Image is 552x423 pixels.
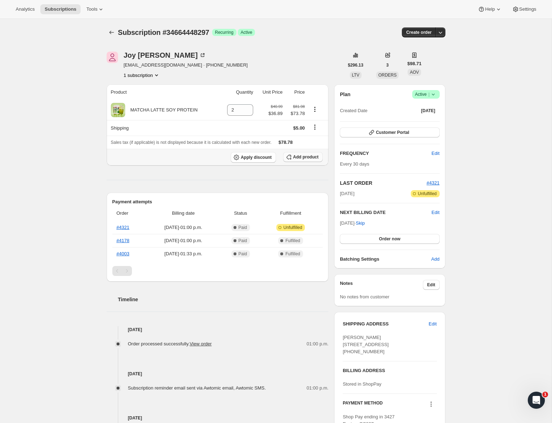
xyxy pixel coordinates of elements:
[348,62,363,68] span: $296.13
[426,179,439,187] button: #4321
[241,155,272,160] span: Apply discount
[124,52,206,59] div: Joy [PERSON_NAME]
[426,180,439,186] a: #4321
[340,256,431,263] h6: Batching Settings
[293,154,318,160] span: Add product
[340,179,426,187] h2: LAST ORDER
[519,6,536,12] span: Settings
[117,251,129,256] a: #4003
[410,70,419,75] span: AOV
[107,370,329,377] h4: [DATE]
[239,225,247,230] span: Paid
[117,225,129,230] a: #4321
[340,107,367,114] span: Created Date
[285,238,300,244] span: Fulfilled
[485,6,495,12] span: Help
[340,190,354,197] span: [DATE]
[107,326,329,333] h4: [DATE]
[107,52,118,63] span: Joy Gao
[118,28,209,36] span: Subscription #34664448297
[112,198,323,205] h2: Payment attempts
[45,6,76,12] span: Subscriptions
[293,125,305,131] span: $5.00
[107,414,329,422] h4: [DATE]
[421,108,435,114] span: [DATE]
[107,27,117,37] button: Subscriptions
[285,84,307,100] th: Price
[223,210,259,217] span: Status
[343,335,389,354] span: [PERSON_NAME] [STREET_ADDRESS] [PHONE_NUMBER]
[82,4,109,14] button: Tools
[431,209,439,216] button: Edit
[415,91,437,98] span: Active
[340,91,351,98] h2: Plan
[379,236,400,242] span: Order now
[309,105,321,113] button: Product actions
[340,150,431,157] h2: FREQUENCY
[278,140,293,145] span: $78.78
[148,237,218,244] span: [DATE] · 01:00 p.m.
[269,110,283,117] span: $36.89
[239,238,247,244] span: Paid
[428,92,429,97] span: |
[307,340,328,348] span: 01:00 p.m.
[542,392,548,397] span: 1
[356,220,365,227] span: Skip
[112,205,147,221] th: Order
[148,224,218,231] span: [DATE] · 01:00 p.m.
[344,60,368,70] button: $296.13
[427,282,435,288] span: Edit
[86,6,97,12] span: Tools
[111,103,125,117] img: product img
[378,73,397,78] span: ORDERS
[263,210,318,217] span: Fulfillment
[271,104,282,109] small: $40.99
[309,123,321,131] button: Shipping actions
[283,152,323,162] button: Add product
[406,30,431,35] span: Create order
[117,238,129,243] a: #4178
[148,250,218,257] span: [DATE] · 01:33 p.m.
[241,30,252,35] span: Active
[343,367,436,374] h3: BILLING ADDRESS
[402,27,436,37] button: Create order
[343,381,381,387] span: Stored in ShopPay
[340,280,423,290] h3: Notes
[231,152,276,163] button: Apply discount
[255,84,285,100] th: Unit Price
[407,60,421,67] span: $98.71
[111,140,272,145] span: Sales tax (if applicable) is not displayed because it is calculated with each new order.
[382,60,393,70] button: 3
[239,251,247,257] span: Paid
[417,106,440,116] button: [DATE]
[427,148,444,159] button: Edit
[283,225,302,230] span: Unfulfilled
[352,73,359,78] span: LTV
[423,280,440,290] button: Edit
[107,84,219,100] th: Product
[343,320,429,328] h3: SHIPPING ADDRESS
[112,266,323,276] nav: Pagination
[215,30,234,35] span: Recurring
[424,318,441,330] button: Edit
[125,106,198,114] div: MATCHA LATTE SOY PROTEIN
[508,4,541,14] button: Settings
[352,218,369,229] button: Skip
[118,296,329,303] h2: Timeline
[287,110,305,117] span: $73.78
[11,4,39,14] button: Analytics
[386,62,389,68] span: 3
[128,341,212,346] span: Order processed successfully.
[128,385,266,391] span: Subscription reminder email sent via Awtomic email, Awtomic SMS.
[340,127,439,137] button: Customer Portal
[148,210,218,217] span: Billing date
[124,62,248,69] span: [EMAIL_ADDRESS][DOMAIN_NAME] · [PHONE_NUMBER]
[285,251,300,257] span: Fulfilled
[190,341,212,346] a: View order
[474,4,506,14] button: Help
[340,161,369,167] span: Every 30 days
[107,120,219,136] th: Shipping
[40,4,81,14] button: Subscriptions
